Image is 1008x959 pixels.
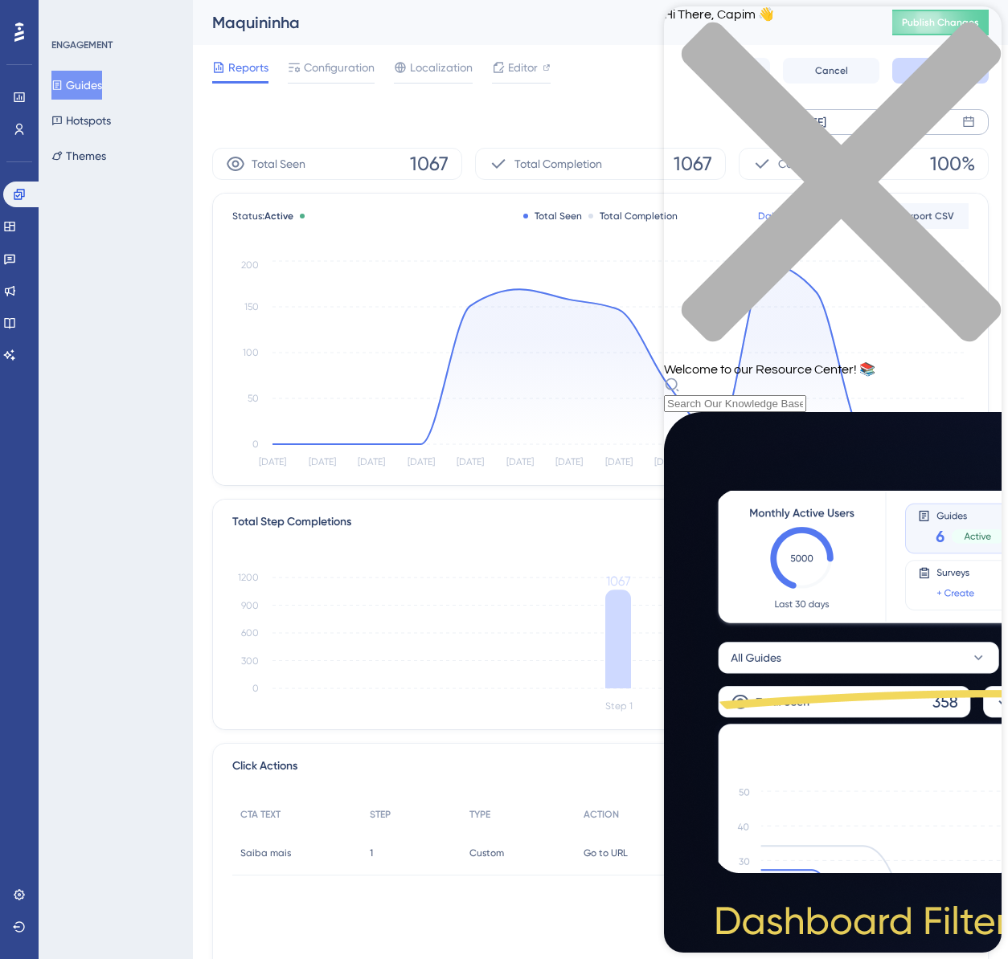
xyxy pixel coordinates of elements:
span: Status: [232,210,293,222]
tspan: [DATE] [506,456,534,467]
span: ACTION [584,808,619,821]
button: Hotspots [51,106,111,135]
div: Maquininha [212,11,852,34]
tspan: [DATE] [605,456,633,467]
tspan: 50 [248,393,259,404]
div: Total Step Completions [232,512,351,532]
span: Custom [469,847,504,859]
tspan: [DATE] [408,456,435,467]
tspan: 150 [244,301,259,312]
tspan: [DATE] [654,456,682,467]
tspan: 0 [252,683,259,694]
span: Total Seen [252,154,305,173]
tspan: [DATE] [457,456,484,467]
span: Configuration [304,58,375,77]
tspan: [DATE] [259,456,286,467]
span: TYPE [469,808,490,821]
span: 1 [370,847,373,859]
span: Reports [228,58,268,77]
span: Click Actions [232,757,297,786]
tspan: 200 [241,259,259,271]
span: 1067 [410,151,449,177]
span: STEP [370,808,391,821]
tspan: Step 1 [605,700,633,712]
span: Need Help? [38,4,100,23]
tspan: 300 [241,655,259,667]
div: 3 [112,8,117,21]
tspan: 0 [252,439,259,450]
tspan: 100 [243,347,259,358]
tspan: 1067 [606,573,631,589]
span: Go to URL [584,847,628,859]
button: Guides [51,71,102,100]
button: Themes [51,141,106,170]
tspan: [DATE] [309,456,336,467]
span: Active [264,210,293,222]
span: Saiba mais [240,847,291,859]
div: Total Completion [588,210,678,222]
tspan: [DATE] [358,456,385,467]
tspan: 600 [241,627,259,639]
tspan: [DATE] [555,456,583,467]
div: Total Seen [523,210,582,222]
span: Total Completion [514,154,602,173]
img: launcher-image-alternative-text [5,10,34,39]
tspan: 1200 [238,572,259,583]
span: CTA TEXT [240,808,281,821]
span: Localization [410,58,473,77]
span: Editor [508,58,538,77]
div: ENGAGEMENT [51,39,113,51]
tspan: 900 [241,600,259,611]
